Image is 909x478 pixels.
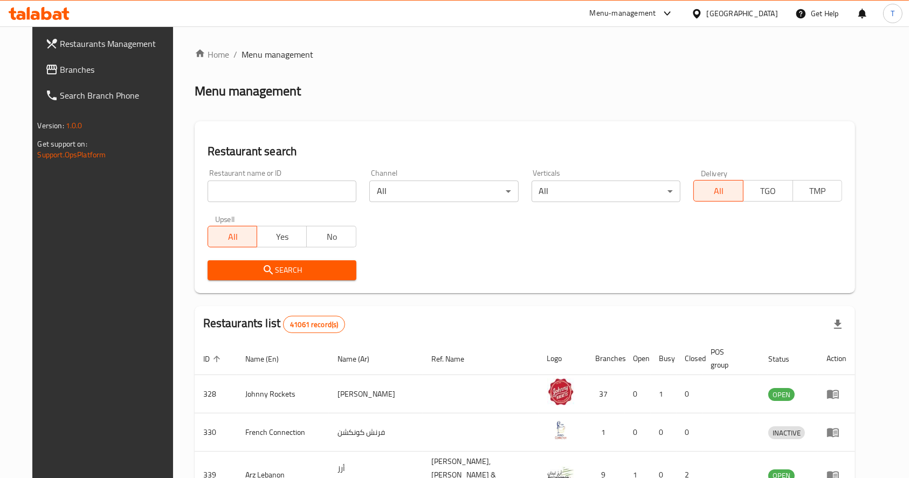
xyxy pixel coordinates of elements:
[215,215,235,223] label: Upsell
[37,31,184,57] a: Restaurants Management
[195,413,237,452] td: 330
[37,57,184,82] a: Branches
[651,342,677,375] th: Busy
[37,82,184,108] a: Search Branch Phone
[539,342,587,375] th: Logo
[748,183,789,199] span: TGO
[677,375,703,413] td: 0
[261,229,302,245] span: Yes
[242,48,313,61] span: Menu management
[369,181,518,202] div: All
[825,311,851,337] div: Export file
[547,417,574,444] img: French Connection
[203,315,346,333] h2: Restaurants list
[208,143,843,160] h2: Restaurant search
[701,169,728,177] label: Delivery
[212,229,253,245] span: All
[698,183,739,199] span: All
[233,48,237,61] li: /
[677,342,703,375] th: Closed
[38,148,106,162] a: Support.OpsPlatform
[532,181,680,202] div: All
[195,82,301,100] h2: Menu management
[311,229,352,245] span: No
[203,352,224,365] span: ID
[651,413,677,452] td: 0
[590,7,656,20] div: Menu-management
[768,388,795,401] div: OPEN
[818,342,855,375] th: Action
[283,316,345,333] div: Total records count
[237,375,329,413] td: Johnny Rockets
[195,48,856,61] nav: breadcrumb
[208,260,356,280] button: Search
[891,8,894,19] span: T
[547,378,574,405] img: Johnny Rockets
[216,264,348,277] span: Search
[284,320,345,330] span: 41061 record(s)
[768,427,805,439] span: INACTIVE
[245,352,293,365] span: Name (En)
[257,226,307,247] button: Yes
[60,37,176,50] span: Restaurants Management
[208,226,258,247] button: All
[60,89,176,102] span: Search Branch Phone
[587,342,625,375] th: Branches
[793,180,843,202] button: TMP
[329,413,423,452] td: فرنش كونكشن
[208,181,356,202] input: Search for restaurant name or ID..
[329,375,423,413] td: [PERSON_NAME]
[677,413,703,452] td: 0
[797,183,838,199] span: TMP
[625,413,651,452] td: 0
[60,63,176,76] span: Branches
[651,375,677,413] td: 1
[707,8,778,19] div: [GEOGRAPHIC_DATA]
[237,413,329,452] td: French Connection
[768,352,803,365] span: Status
[711,345,747,371] span: POS group
[306,226,356,247] button: No
[587,413,625,452] td: 1
[66,119,82,133] span: 1.0.0
[195,375,237,413] td: 328
[693,180,743,202] button: All
[195,48,229,61] a: Home
[338,352,383,365] span: Name (Ar)
[38,137,87,151] span: Get support on:
[625,342,651,375] th: Open
[827,426,846,439] div: Menu
[431,352,478,365] span: Ref. Name
[827,387,846,400] div: Menu
[587,375,625,413] td: 37
[625,375,651,413] td: 0
[38,119,64,133] span: Version:
[768,389,795,401] span: OPEN
[743,180,793,202] button: TGO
